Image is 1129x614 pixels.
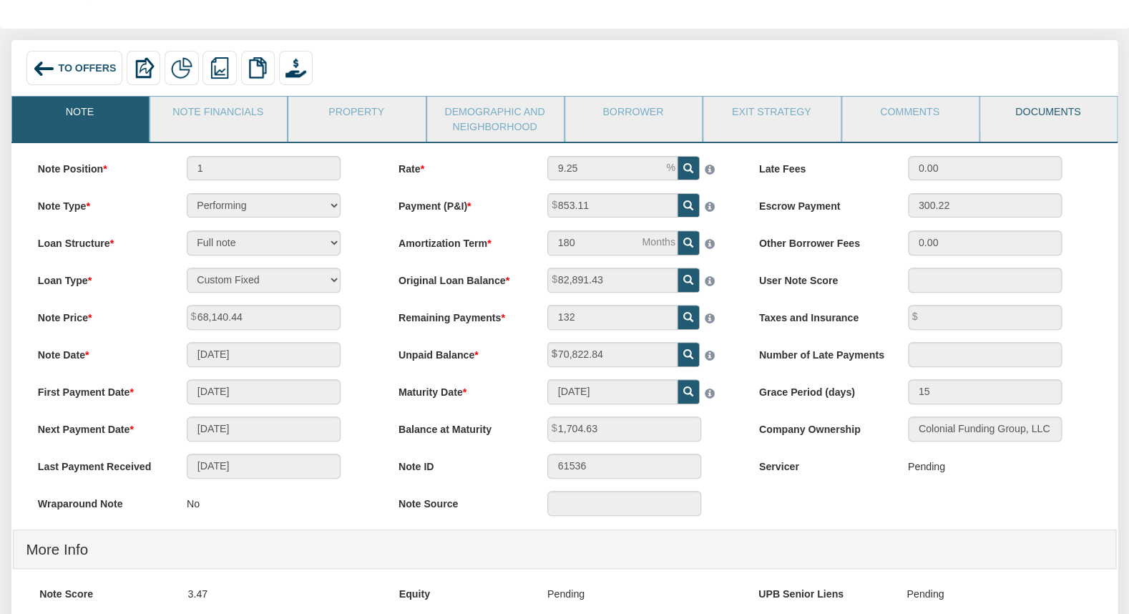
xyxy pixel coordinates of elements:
[247,57,268,79] img: copy.png
[25,379,174,399] label: First Payment Date
[25,342,174,362] label: Note Date
[386,491,534,511] label: Note Source
[746,156,895,176] label: Late Fees
[386,379,534,399] label: Maturity Date
[906,581,944,607] p: Pending
[746,268,895,288] label: User Note Score
[187,454,341,479] input: MM/DD/YYYY
[25,454,174,474] label: Last Payment Received
[25,268,174,288] label: Loan Type
[12,97,147,132] a: Note
[288,97,424,132] a: Property
[842,97,977,132] a: Comments
[386,268,534,288] label: Original Loan Balance
[133,57,155,79] img: export.svg
[547,581,585,607] p: Pending
[980,97,1115,132] a: Documents
[209,57,230,79] img: reports.png
[187,491,200,517] p: No
[187,342,341,367] input: MM/DD/YYYY
[25,193,174,213] label: Note Type
[58,62,116,74] span: To Offers
[746,342,895,362] label: Number of Late Payments
[27,581,175,601] label: Note Score
[386,454,534,474] label: Note ID
[188,581,208,607] p: 3.47
[386,342,534,362] label: Unpaid Balance
[386,581,534,601] label: Equity
[171,57,192,79] img: partial.png
[746,305,895,325] label: Taxes and Insurance
[547,379,678,404] input: MM/DD/YYYY
[746,454,895,474] label: Servicer
[187,379,341,404] input: MM/DD/YYYY
[285,57,307,79] img: purchase_offer.png
[703,97,839,132] a: Exit Strategy
[746,581,894,601] label: UPB Senior Liens
[746,230,895,250] label: Other Borrower Fees
[25,416,174,437] label: Next Payment Date
[26,534,1103,567] h4: More Info
[150,97,285,132] a: Note Financials
[386,230,534,250] label: Amortization Term
[746,379,895,399] label: Grace Period (days)
[25,230,174,250] label: Loan Structure
[908,454,945,479] div: Pending
[547,156,678,181] input: This field can contain only numeric characters
[746,193,895,213] label: Escrow Payment
[386,416,534,437] label: Balance at Maturity
[33,57,56,80] img: back_arrow_left_icon.svg
[25,305,174,325] label: Note Price
[187,416,341,442] input: MM/DD/YYYY
[386,193,534,213] label: Payment (P&I)
[427,97,562,142] a: Demographic and Neighborhood
[386,156,534,176] label: Rate
[565,97,700,132] a: Borrower
[25,491,174,511] label: Wraparound Note
[386,305,534,325] label: Remaining Payments
[746,416,895,437] label: Company Ownership
[25,156,174,176] label: Note Position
